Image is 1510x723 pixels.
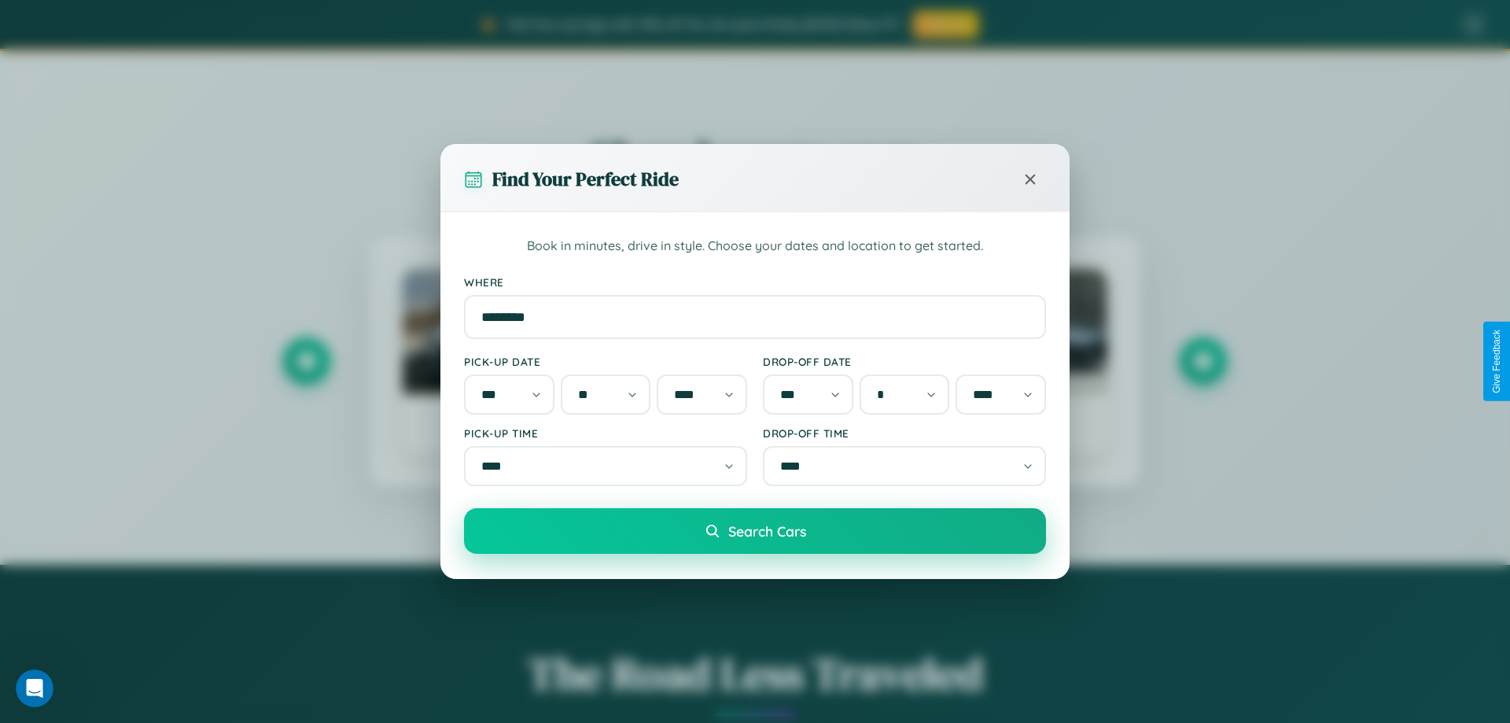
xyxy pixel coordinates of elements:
[464,508,1046,554] button: Search Cars
[763,355,1046,368] label: Drop-off Date
[464,275,1046,289] label: Where
[464,236,1046,256] p: Book in minutes, drive in style. Choose your dates and location to get started.
[763,426,1046,440] label: Drop-off Time
[464,355,747,368] label: Pick-up Date
[728,522,806,540] span: Search Cars
[492,166,679,192] h3: Find Your Perfect Ride
[464,426,747,440] label: Pick-up Time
